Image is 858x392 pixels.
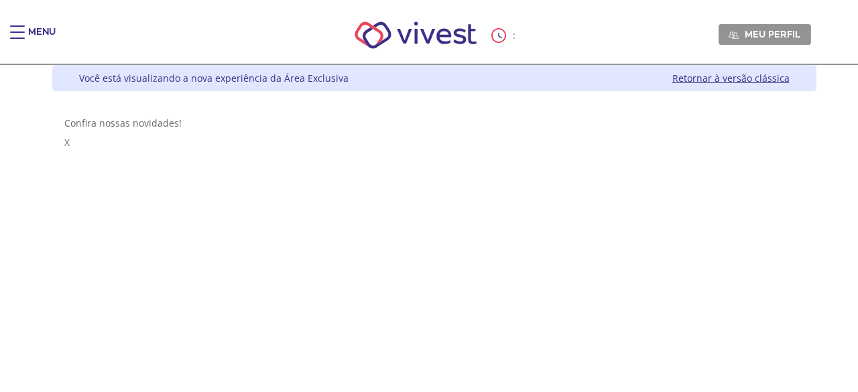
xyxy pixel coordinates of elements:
div: Confira nossas novidades! [64,117,804,129]
img: Meu perfil [729,30,739,40]
a: Meu perfil [719,24,811,44]
div: Menu [28,25,56,52]
span: Meu perfil [745,28,800,40]
div: : [491,28,518,43]
div: Vivest [42,65,816,392]
span: X [64,136,70,149]
a: Retornar à versão clássica [672,72,790,84]
div: Você está visualizando a nova experiência da Área Exclusiva [79,72,349,84]
img: Vivest [340,7,492,64]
